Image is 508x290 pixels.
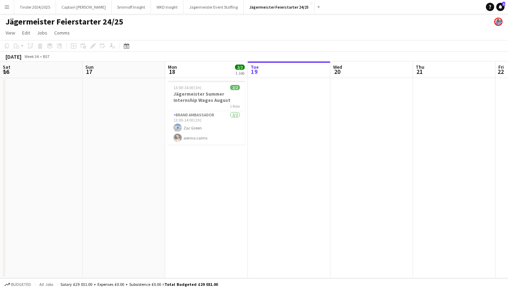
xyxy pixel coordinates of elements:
span: Edit [22,30,30,36]
button: WKD Insight [151,0,184,14]
span: 13:00-14:00 (1h) [173,85,201,90]
button: Tinder 2024/2025 [14,0,56,14]
span: Mon [168,64,177,70]
button: Jägermeister Feierstarter 24/25 [244,0,314,14]
span: 2/2 [230,85,240,90]
div: Salary £29 031.00 + Expenses £0.00 + Subsistence £0.00 = [60,282,218,287]
app-job-card: 13:00-14:00 (1h)2/2Jägermeister Summer Internship Wages August1 RoleBrand Ambassador2/213:00-14:0... [168,81,245,145]
span: All jobs [38,282,55,287]
span: Thu [416,64,424,70]
span: Jobs [37,30,47,36]
span: 2/2 [235,65,245,70]
a: View [3,28,18,37]
span: Tue [251,64,259,70]
app-card-role: Brand Ambassador2/213:00-14:00 (1h)Zac Greensienna cairns [168,111,245,145]
span: Budgeted [11,282,31,287]
span: 21 [415,68,424,76]
span: 18 [167,68,177,76]
a: 1 [496,3,505,11]
a: Jobs [34,28,50,37]
app-user-avatar: Lucy Hillier [494,18,502,26]
h1: Jägermeister Feierstarter 24/25 [6,17,123,27]
span: 1 Role [230,104,240,109]
span: Wed [333,64,342,70]
span: 22 [497,68,504,76]
h3: Jägermeister Summer Internship Wages August [168,91,245,103]
span: 20 [332,68,342,76]
button: Smirnoff Insight [112,0,151,14]
button: Captain [PERSON_NAME] [56,0,112,14]
div: BST [43,54,50,59]
span: 17 [84,68,94,76]
span: Total Budgeted £29 031.00 [164,282,218,287]
span: 1 [502,2,505,6]
span: Fri [498,64,504,70]
span: Week 34 [23,54,40,59]
span: View [6,30,15,36]
span: 16 [2,68,10,76]
a: Edit [19,28,33,37]
span: 19 [250,68,259,76]
a: Comms [51,28,73,37]
span: Comms [54,30,70,36]
button: Jägermeister Event Staffing [184,0,244,14]
span: Sun [85,64,94,70]
div: 1 Job [235,70,244,76]
div: [DATE] [6,53,21,60]
span: Sat [3,64,10,70]
button: Budgeted [3,281,32,288]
